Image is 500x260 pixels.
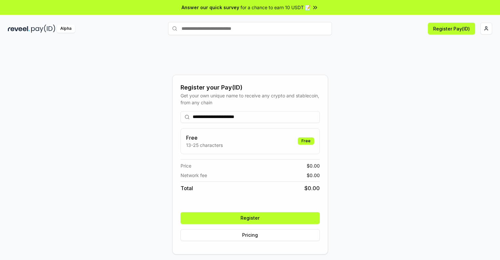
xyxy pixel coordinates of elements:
[8,25,30,33] img: reveel_dark
[181,229,320,241] button: Pricing
[304,184,320,192] span: $ 0.00
[428,23,475,34] button: Register Pay(ID)
[181,212,320,224] button: Register
[57,25,75,33] div: Alpha
[307,162,320,169] span: $ 0.00
[181,92,320,106] div: Get your own unique name to receive any crypto and stablecoin, from any chain
[298,137,314,145] div: Free
[307,172,320,179] span: $ 0.00
[181,83,320,92] div: Register your Pay(ID)
[240,4,311,11] span: for a chance to earn 10 USDT 📝
[31,25,55,33] img: pay_id
[186,142,223,149] p: 13-25 characters
[181,184,193,192] span: Total
[181,172,207,179] span: Network fee
[182,4,239,11] span: Answer our quick survey
[186,134,223,142] h3: Free
[181,162,191,169] span: Price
